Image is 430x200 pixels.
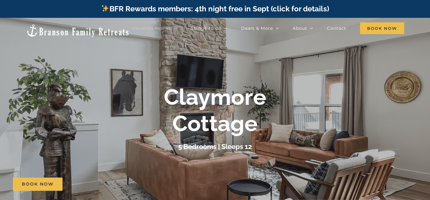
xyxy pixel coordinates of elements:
b: Claymore Cottage [164,84,266,136]
span: Vacation homes [132,26,171,30]
nav: Main Menu [132,22,404,34]
a: About [293,22,313,34]
a: Deals & More [241,22,279,34]
a: Vacation homes [132,22,177,34]
a: Things to do [191,22,227,34]
span: Book Now [360,22,404,34]
img: ✨ [102,5,109,12]
a: Contact [327,22,346,34]
span: About [293,26,307,30]
span: Book Now [22,182,54,187]
span: Things to do [191,26,221,30]
span: Deals & More [241,26,273,30]
h3: 5 Bedrooms | Sleeps 12 [178,143,252,151]
a: Book Now [13,178,63,191]
a: BFR Rewards members: 4th night free in Sept (click for details) [101,4,329,13]
img: Branson Family Retreats Logo [26,24,130,37]
span: Contact [327,26,346,30]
